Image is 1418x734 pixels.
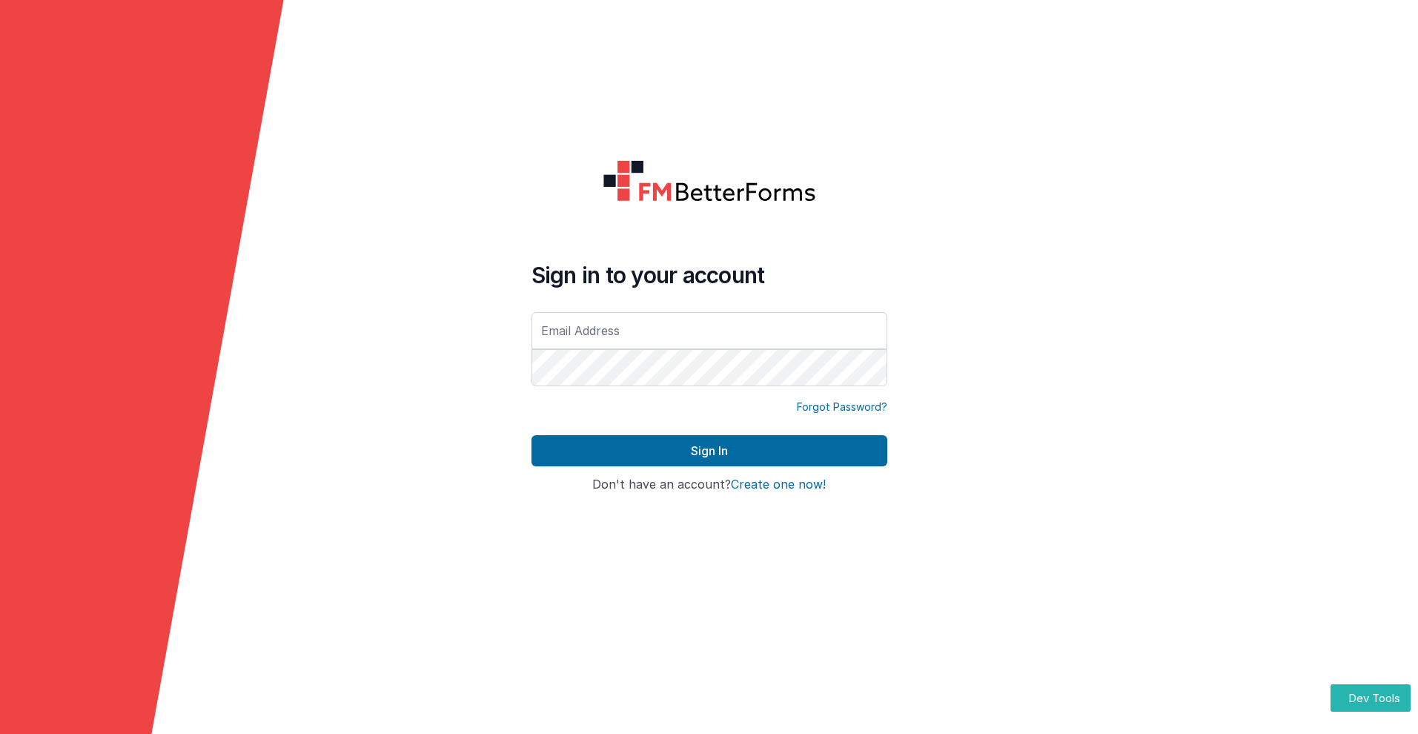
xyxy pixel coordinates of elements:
[531,262,887,288] h4: Sign in to your account
[1331,684,1411,712] button: Dev Tools
[797,400,887,414] a: Forgot Password?
[531,435,887,466] button: Sign In
[531,478,887,492] h4: Don't have an account?
[731,478,826,492] button: Create one now!
[531,312,887,349] input: Email Address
